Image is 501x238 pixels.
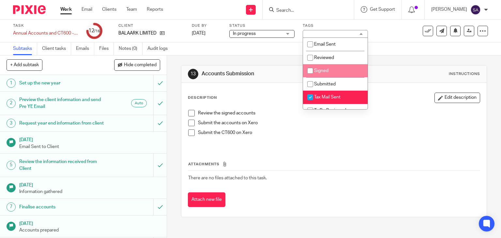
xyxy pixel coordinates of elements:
a: Notes (0) [119,42,143,55]
h1: Preview the client information and send Pre YE Email [19,95,104,112]
span: In progress [233,31,256,36]
label: Tags [303,23,368,28]
div: 1 [7,79,16,88]
span: [DATE] [192,31,205,36]
div: 13 [188,69,198,79]
span: Attachments [188,162,220,166]
a: Work [60,6,72,13]
small: /16 [94,29,100,33]
p: BALAARK LIMITED [118,30,157,37]
label: Client [118,23,184,28]
img: Pixie [13,5,46,14]
p: Email Sent to Client [19,143,160,150]
div: 7 [7,202,16,212]
a: Team [126,6,137,13]
button: Attach new file [188,192,225,207]
a: Audit logs [147,42,173,55]
img: svg%3E [470,5,481,15]
h1: Request year end information from client [19,118,104,128]
p: Accounts prepared [19,227,160,233]
label: Status [229,23,295,28]
p: Review the signed accounts [198,110,480,116]
input: Search [276,8,334,14]
p: Information gathered [19,188,160,195]
div: Annual Accounts and CT600 - (SPV) [13,30,78,37]
div: 5 [7,161,16,170]
button: + Add subtask [7,59,42,70]
p: [PERSON_NAME] [431,6,467,13]
div: Auto [131,99,147,107]
a: Files [99,42,114,55]
h1: Review the information received from Client [19,157,104,173]
a: Emails [76,42,94,55]
span: Reviewed [314,55,334,60]
div: Instructions [449,71,480,77]
h1: Finalise accounts [19,202,104,212]
button: Hide completed [114,59,160,70]
div: 12 [88,27,100,35]
h1: [DATE] [19,135,160,143]
span: Email Sent [314,42,336,47]
a: Clients [102,6,116,13]
h1: [DATE] [19,180,160,188]
h1: Set up the new year [19,78,104,88]
span: Tax Mail Sent [314,95,341,99]
h1: Accounts Submission [202,70,348,77]
h1: [DATE] [19,219,160,227]
span: Submitted [314,82,336,86]
div: 2 [7,99,16,108]
label: Due by [192,23,221,28]
button: Edit description [434,93,480,103]
span: Hide completed [124,63,157,68]
a: Subtasks [13,42,37,55]
span: There are no files attached to this task. [188,176,267,180]
span: To Be Reviewed [314,108,346,113]
span: Signed [314,68,328,73]
p: Submit the accounts on Xero [198,120,480,126]
p: Submit the CT600 on Xero [198,129,480,136]
span: Get Support [370,7,395,12]
div: 3 [7,119,16,128]
label: Task [13,23,78,28]
a: Client tasks [42,42,71,55]
a: Reports [147,6,163,13]
a: Email [82,6,92,13]
p: Description [188,95,217,100]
